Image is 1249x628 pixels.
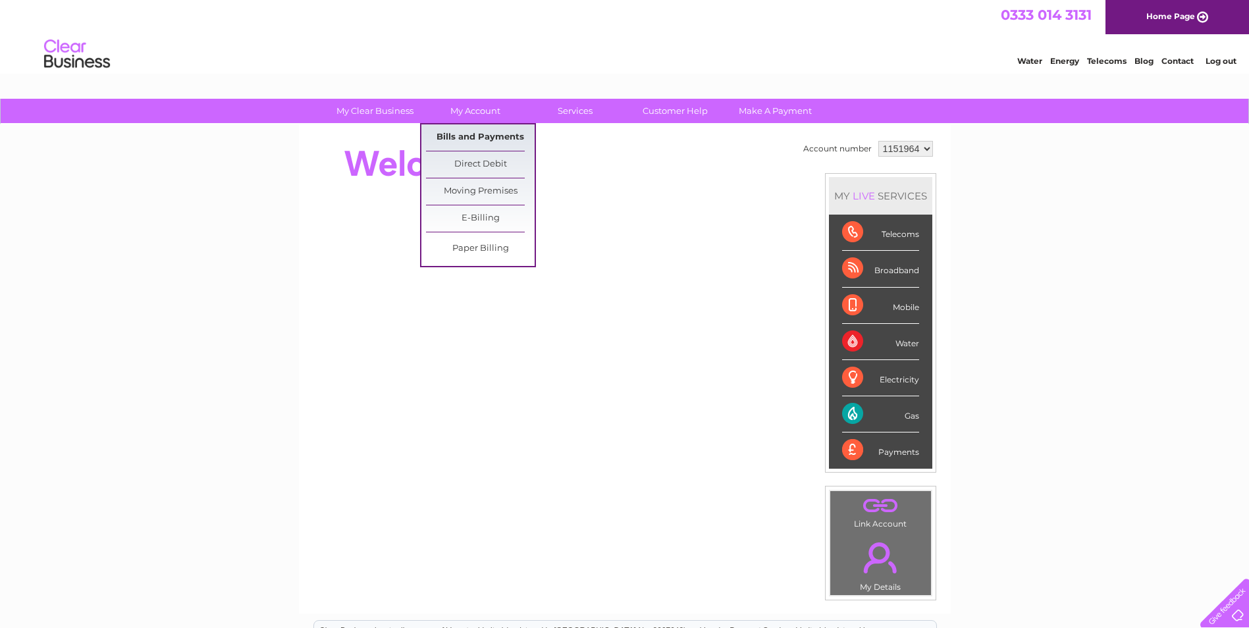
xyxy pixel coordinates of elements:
[1087,56,1127,66] a: Telecoms
[842,251,919,287] div: Broadband
[1001,7,1092,23] a: 0333 014 3131
[1161,56,1194,66] a: Contact
[830,531,932,596] td: My Details
[829,177,932,215] div: MY SERVICES
[842,324,919,360] div: Water
[314,7,936,64] div: Clear Business is a trading name of Verastar Limited (registered in [GEOGRAPHIC_DATA] No. 3667643...
[834,494,928,517] a: .
[1206,56,1236,66] a: Log out
[800,138,875,160] td: Account number
[426,178,535,205] a: Moving Premises
[421,99,529,123] a: My Account
[850,190,878,202] div: LIVE
[1050,56,1079,66] a: Energy
[426,205,535,232] a: E-Billing
[521,99,629,123] a: Services
[43,34,111,74] img: logo.png
[426,236,535,262] a: Paper Billing
[842,432,919,468] div: Payments
[834,535,928,581] a: .
[1134,56,1154,66] a: Blog
[842,288,919,324] div: Mobile
[830,490,932,532] td: Link Account
[842,215,919,251] div: Telecoms
[426,124,535,151] a: Bills and Payments
[321,99,429,123] a: My Clear Business
[621,99,730,123] a: Customer Help
[426,151,535,178] a: Direct Debit
[721,99,830,123] a: Make A Payment
[1017,56,1042,66] a: Water
[842,360,919,396] div: Electricity
[842,396,919,432] div: Gas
